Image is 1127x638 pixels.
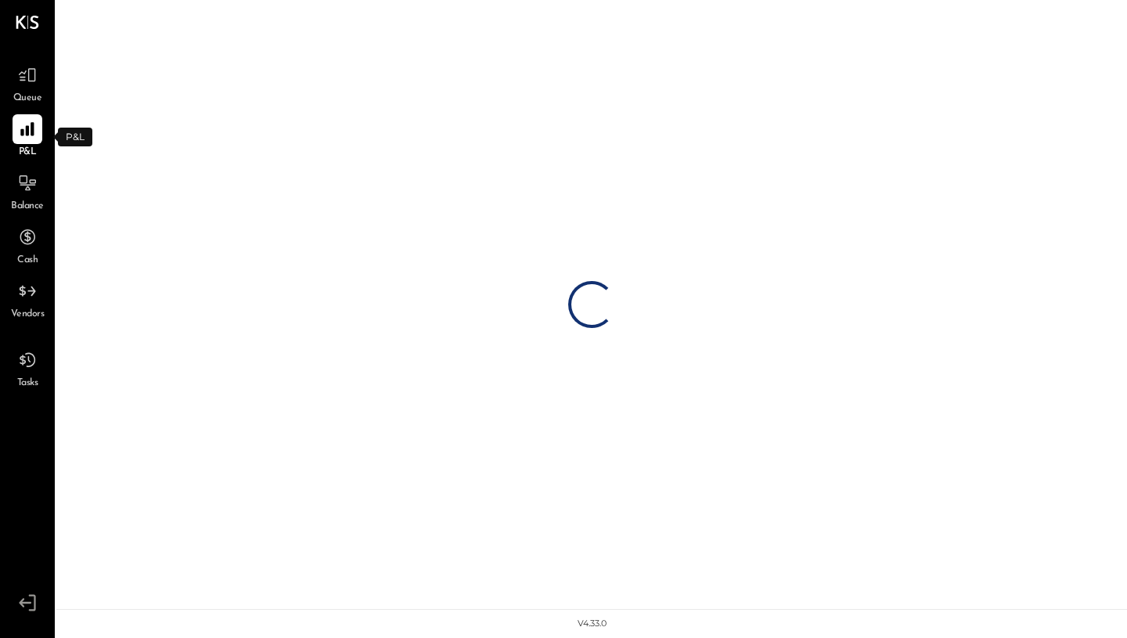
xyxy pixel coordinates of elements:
span: Cash [17,254,38,268]
span: P&L [19,146,37,160]
span: Tasks [17,377,38,391]
div: v 4.33.0 [578,618,607,630]
span: Queue [13,92,42,106]
span: Vendors [11,308,45,322]
a: Balance [1,168,54,214]
a: Tasks [1,345,54,391]
a: P&L [1,114,54,160]
a: Vendors [1,276,54,322]
a: Cash [1,222,54,268]
div: P&L [58,128,92,146]
span: Balance [11,200,44,214]
a: Queue [1,60,54,106]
